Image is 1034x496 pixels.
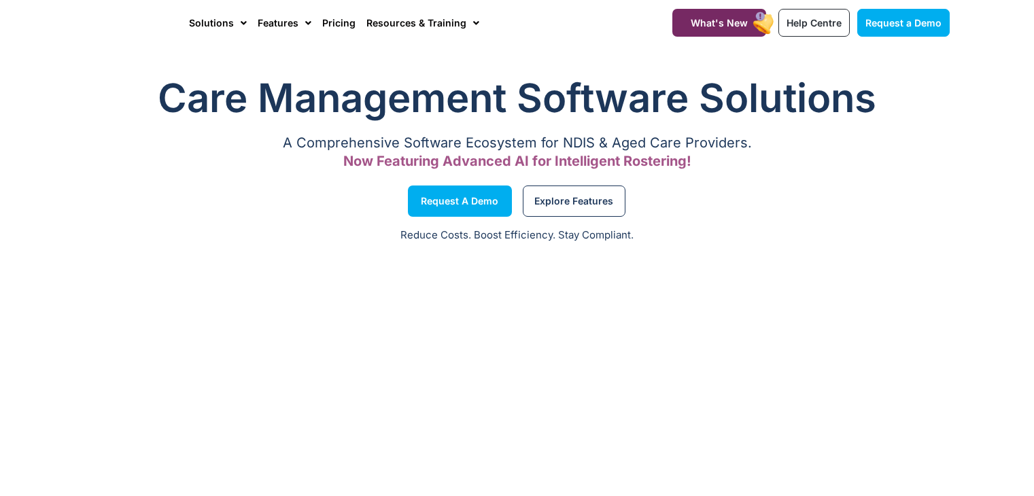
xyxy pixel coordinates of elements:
span: Request a Demo [865,17,942,29]
span: Help Centre [787,17,842,29]
img: CareMaster Logo [84,13,175,33]
h1: Care Management Software Solutions [84,71,950,125]
a: What's New [672,9,766,37]
a: Help Centre [778,9,850,37]
a: Request a Demo [408,185,512,217]
a: Explore Features [523,185,625,217]
span: What's New [691,17,748,29]
span: Explore Features [534,198,613,205]
span: Request a Demo [421,198,498,205]
span: Now Featuring Advanced AI for Intelligent Rostering! [343,153,691,169]
p: A Comprehensive Software Ecosystem for NDIS & Aged Care Providers. [84,139,950,147]
a: Request a Demo [857,9,950,37]
p: Reduce Costs. Boost Efficiency. Stay Compliant. [8,228,1026,243]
